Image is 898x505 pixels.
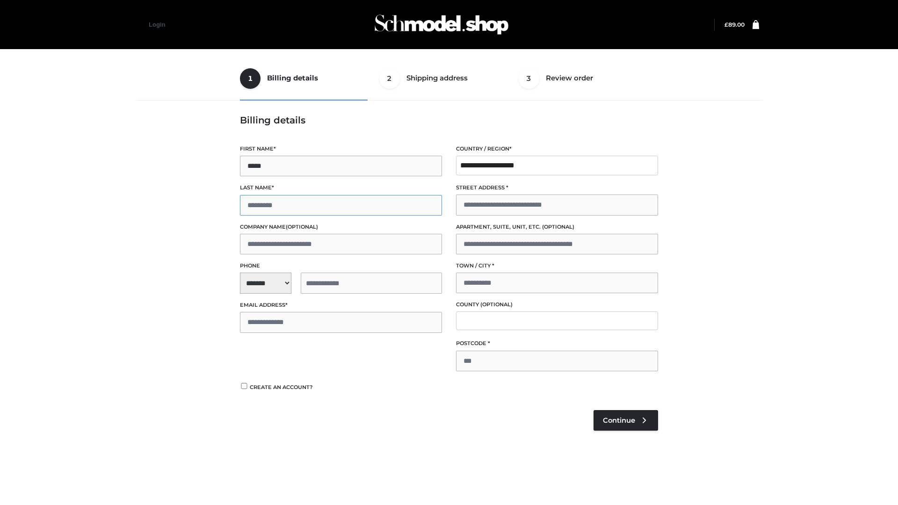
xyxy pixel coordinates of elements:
label: Last name [240,183,442,192]
label: County [456,300,658,309]
span: £ [724,21,728,28]
label: Town / City [456,261,658,270]
a: £89.00 [724,21,745,28]
input: Create an account? [240,383,248,389]
label: Phone [240,261,442,270]
a: Continue [594,410,658,431]
label: Postcode [456,339,658,348]
span: Create an account? [250,384,313,390]
span: (optional) [542,224,574,230]
label: First name [240,144,442,153]
bdi: 89.00 [724,21,745,28]
a: Login [149,21,165,28]
label: Apartment, suite, unit, etc. [456,223,658,231]
h3: Billing details [240,115,658,126]
label: Country / Region [456,144,658,153]
label: Street address [456,183,658,192]
label: Company name [240,223,442,231]
span: Continue [603,416,635,425]
img: Schmodel Admin 964 [371,6,512,43]
span: (optional) [286,224,318,230]
label: Email address [240,301,442,310]
span: (optional) [480,301,513,308]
